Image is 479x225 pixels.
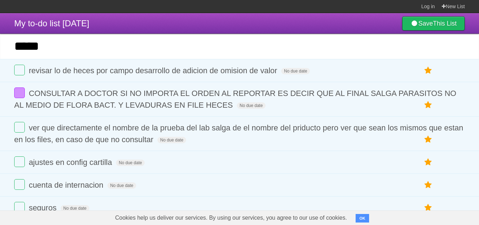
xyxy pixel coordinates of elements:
[108,211,354,225] span: Cookies help us deliver our services. By using our services, you agree to our use of cookies.
[402,16,465,31] a: SaveThis List
[14,122,25,133] label: Done
[356,214,369,223] button: OK
[433,20,457,27] b: This List
[422,134,435,145] label: Star task
[14,156,25,167] label: Done
[157,137,186,143] span: No due date
[422,202,435,214] label: Star task
[14,89,456,109] span: CONSULTAR A DOCTOR SI NO IMPORTA EL ORDEN AL REPORTAR ES DECIR QUE AL FINAL SALGA PARASITOS NO AL...
[14,87,25,98] label: Done
[14,179,25,190] label: Done
[422,65,435,76] label: Star task
[61,205,89,211] span: No due date
[29,181,105,189] span: cuenta de internacion
[14,18,89,28] span: My to-do list [DATE]
[29,203,58,212] span: seguros
[422,179,435,191] label: Star task
[237,102,266,109] span: No due date
[107,182,136,189] span: No due date
[116,160,145,166] span: No due date
[422,156,435,168] label: Star task
[14,202,25,213] label: Done
[281,68,310,74] span: No due date
[14,65,25,75] label: Done
[29,66,279,75] span: revisar lo de heces por campo desarrollo de adicion de omision de valor
[29,158,114,167] span: ajustes en config cartilla
[14,123,463,144] span: ver que directamente el nombre de la prueba del lab salga de el nombre del priducto pero ver que ...
[422,99,435,111] label: Star task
